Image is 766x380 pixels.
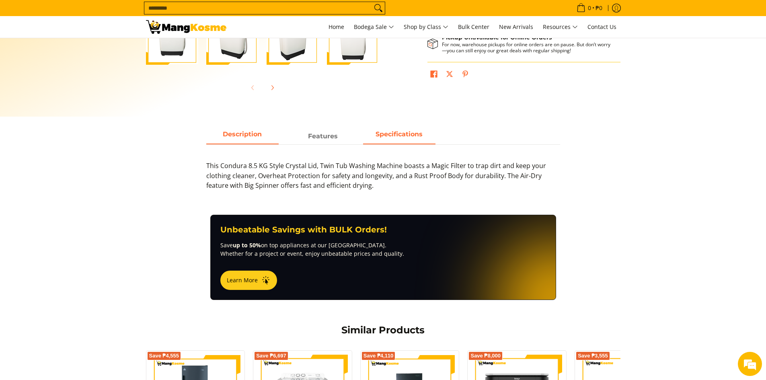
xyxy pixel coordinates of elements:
[372,2,385,14] button: Search
[234,16,620,38] nav: Main Menu
[146,20,226,34] img: Condura 8.5 KG Crystal Lid, Twin Tub Washing Machine (Premium) | Mang Kosme
[400,16,452,38] a: Shop by Class
[220,271,277,290] button: Learn More
[350,16,398,38] a: Bodega Sale
[210,215,556,300] a: Unbeatable Savings with BULK Orders! Saveup to 50%on top appliances at our [GEOGRAPHIC_DATA]. Whe...
[442,41,612,53] p: For now, warehouse pickups for online orders are on pause. But don’t worry—you can still enjoy ou...
[587,5,592,11] span: 0
[495,16,537,38] a: New Arrivals
[206,144,560,199] div: Description
[458,23,489,31] span: Bulk Center
[376,130,423,138] strong: Specifications
[499,23,533,31] span: New Arrivals
[583,16,620,38] a: Contact Us
[308,132,338,140] strong: Features
[4,220,153,248] textarea: Type your message and hit 'Enter'
[539,16,582,38] a: Resources
[47,101,111,183] span: We're online!
[206,161,560,199] p: This Condura 8.5 KG Style Crystal Lid, Twin Tub Washing Machine boasts a Magic Filter to trap dir...
[42,45,135,55] div: Chat with us now
[428,68,439,82] a: Share on Facebook
[578,353,608,358] span: Save ₱3,555
[287,129,359,144] a: Description 1
[256,353,286,358] span: Save ₱6,697
[470,353,501,358] span: Save ₱8,000
[324,16,348,38] a: Home
[263,79,281,97] button: Next
[354,22,394,32] span: Bodega Sale
[454,16,493,38] a: Bulk Center
[220,241,546,258] p: Save on top appliances at our [GEOGRAPHIC_DATA]. Whether for a project or event, enjoy unbeatable...
[444,68,455,82] a: Post on X
[363,353,394,358] span: Save ₱4,110
[149,353,179,358] span: Save ₱4,555
[587,23,616,31] span: Contact Us
[363,129,435,144] a: Description 2
[132,4,151,23] div: Minimize live chat window
[329,23,344,31] span: Home
[267,12,319,65] img: Condura 8.5 KG Crystal Lid, Twin Tub Washing Machine (Premium)-3
[404,22,448,32] span: Shop by Class
[327,12,379,65] img: Condura 8.5 KG Crystal Lid, Twin Tub Washing Machine (Premium)-4
[146,13,198,64] img: Condura 8.5 KG Crystal Lid, Twin Tub Washing Machine (Premium)-1
[206,324,560,336] h2: Similar Products
[543,22,578,32] span: Resources
[220,225,546,235] h3: Unbeatable Savings with BULK Orders!
[206,129,279,144] a: Description
[233,241,261,249] strong: up to 50%
[206,12,259,65] img: Condura 8.5 KG Crystal Lid, Twin Tub Washing Machine (Premium)-2
[594,5,604,11] span: ₱0
[460,68,471,82] a: Pin on Pinterest
[574,4,605,12] span: •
